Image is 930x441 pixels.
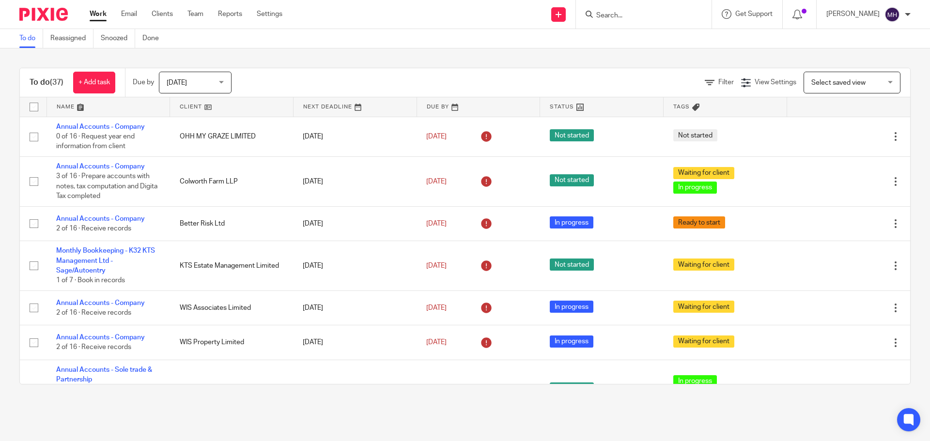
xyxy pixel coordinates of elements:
[426,133,447,140] span: [DATE]
[673,375,717,387] span: In progress
[170,117,294,156] td: OHH MY GRAZE LIMITED
[293,207,417,241] td: [DATE]
[595,12,682,20] input: Search
[56,277,125,284] span: 1 of 7 · Book in records
[19,8,68,21] img: Pixie
[170,207,294,241] td: Better Risk Ltd
[56,173,157,200] span: 3 of 16 · Prepare accounts with notes, tax computation and Digita Tax completed
[218,9,242,19] a: Reports
[167,79,187,86] span: [DATE]
[426,262,447,269] span: [DATE]
[673,301,734,313] span: Waiting for client
[293,325,417,360] td: [DATE]
[293,290,417,325] td: [DATE]
[56,163,145,170] a: Annual Accounts - Company
[426,178,447,185] span: [DATE]
[56,123,145,130] a: Annual Accounts - Company
[735,11,773,17] span: Get Support
[90,9,107,19] a: Work
[673,259,734,271] span: Waiting for client
[257,9,282,19] a: Settings
[170,360,294,419] td: [PERSON_NAME]
[884,7,900,22] img: svg%3E
[293,241,417,291] td: [DATE]
[56,309,131,316] span: 2 of 16 · Receive records
[56,300,145,306] a: Annual Accounts - Company
[187,9,203,19] a: Team
[50,78,63,86] span: (37)
[826,9,880,19] p: [PERSON_NAME]
[142,29,166,48] a: Done
[550,259,594,271] span: Not started
[293,117,417,156] td: [DATE]
[550,301,593,313] span: In progress
[426,304,447,311] span: [DATE]
[101,29,135,48] a: Snoozed
[56,225,131,232] span: 2 of 16 · Receive records
[718,79,734,86] span: Filter
[73,72,115,93] a: + Add task
[121,9,137,19] a: Email
[673,182,717,194] span: In progress
[755,79,796,86] span: View Settings
[550,216,593,228] span: In progress
[293,360,417,419] td: [DATE]
[811,79,866,86] span: Select saved view
[673,216,725,228] span: Ready to start
[550,382,594,395] span: Not started
[170,325,294,360] td: WIS Property Limited
[673,167,734,179] span: Waiting for client
[550,335,593,348] span: In progress
[550,174,594,186] span: Not started
[56,366,152,383] a: Annual Accounts - Sole trade & Partnership
[50,29,93,48] a: Reassigned
[673,335,734,348] span: Waiting for client
[133,77,154,87] p: Due by
[426,339,447,346] span: [DATE]
[56,215,145,222] a: Annual Accounts - Company
[673,129,717,141] span: Not started
[56,334,145,341] a: Annual Accounts - Company
[56,344,131,351] span: 2 of 16 · Receive records
[170,156,294,206] td: Colworth Farm LLP
[293,156,417,206] td: [DATE]
[170,290,294,325] td: WIS Associates Limited
[673,104,690,109] span: Tags
[170,241,294,291] td: KTS Estate Management Limited
[56,247,155,274] a: Monthly Bookkeeping - K32 KTS Management Ltd - Sage/Autoentry
[426,220,447,227] span: [DATE]
[56,133,135,150] span: 0 of 16 · Request year end information from client
[152,9,173,19] a: Clients
[30,77,63,88] h1: To do
[19,29,43,48] a: To do
[550,129,594,141] span: Not started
